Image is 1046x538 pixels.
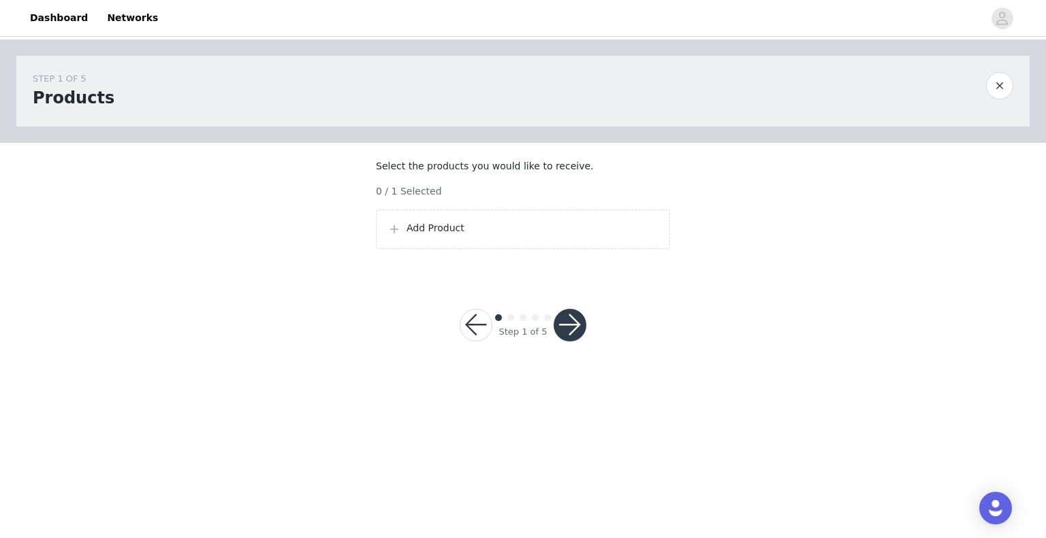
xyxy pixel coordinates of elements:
[99,3,166,33] a: Networks
[33,72,114,86] div: STEP 1 OF 5
[33,86,114,110] h1: Products
[22,3,96,33] a: Dashboard
[498,325,547,339] div: Step 1 of 5
[996,7,1009,29] div: avatar
[376,184,442,199] span: 0 / 1 Selected
[407,221,659,235] p: Add Product
[979,492,1012,524] div: Open Intercom Messenger
[376,159,670,173] p: Select the products you would like to receive.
